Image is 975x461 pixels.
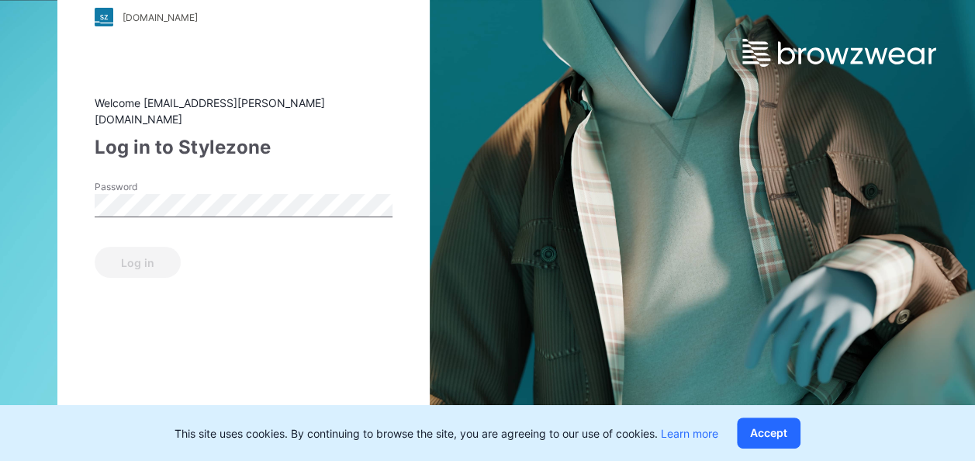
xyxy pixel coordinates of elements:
img: browzwear-logo.e42bd6dac1945053ebaf764b6aa21510.svg [742,39,936,67]
div: Log in to Stylezone [95,133,392,161]
div: Welcome [EMAIL_ADDRESS][PERSON_NAME][DOMAIN_NAME] [95,95,392,127]
img: stylezone-logo.562084cfcfab977791bfbf7441f1a819.svg [95,8,113,26]
button: Accept [737,418,800,449]
a: Learn more [661,427,718,440]
div: [DOMAIN_NAME] [123,12,198,23]
a: [DOMAIN_NAME] [95,8,392,26]
label: Password [95,180,203,194]
p: This site uses cookies. By continuing to browse the site, you are agreeing to our use of cookies. [175,425,718,442]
